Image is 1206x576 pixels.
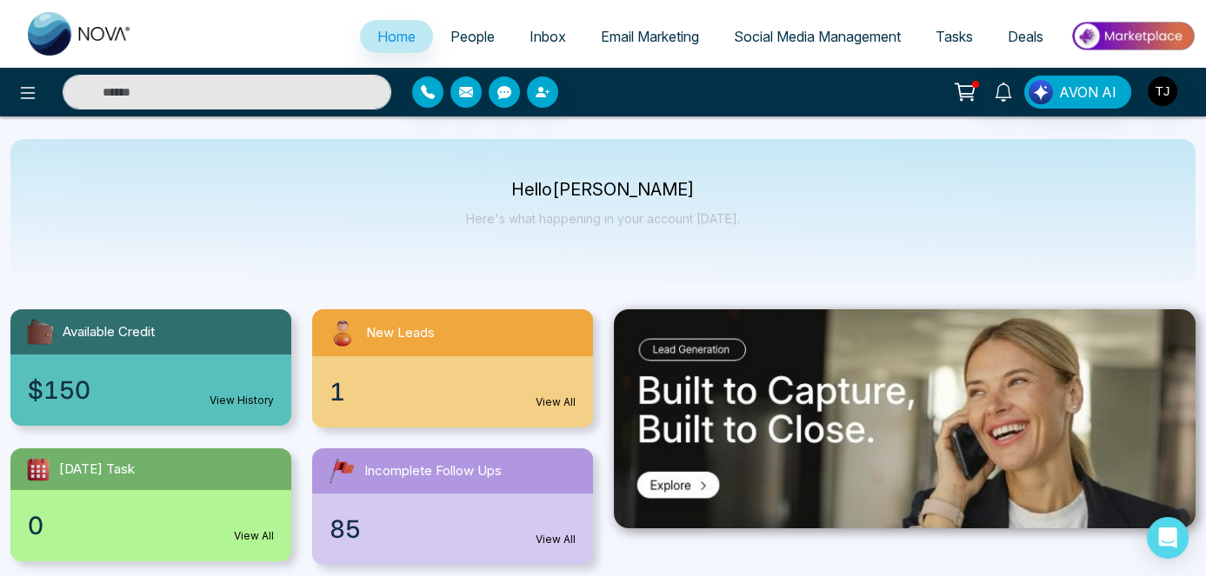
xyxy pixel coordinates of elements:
[1024,76,1131,109] button: AVON AI
[366,323,435,343] span: New Leads
[1008,28,1043,45] span: Deals
[936,28,973,45] span: Tasks
[614,309,1196,528] img: .
[63,322,155,342] span: Available Credit
[450,28,495,45] span: People
[512,20,583,53] a: Inbox
[364,461,502,481] span: Incomplete Follow Ups
[601,28,699,45] span: Email Marketing
[210,393,274,408] a: View History
[530,28,566,45] span: Inbox
[28,12,132,56] img: Nova CRM Logo
[360,20,433,53] a: Home
[330,511,361,547] span: 85
[24,316,56,348] img: availableCredit.svg
[24,455,52,483] img: todayTask.svg
[1069,17,1196,56] img: Market-place.gif
[302,309,603,427] a: New Leads1View All
[583,20,716,53] a: Email Marketing
[28,372,90,408] span: $150
[28,507,43,544] span: 0
[377,28,416,45] span: Home
[326,316,359,349] img: newLeads.svg
[433,20,512,53] a: People
[59,460,135,480] span: [DATE] Task
[536,532,576,547] a: View All
[990,20,1061,53] a: Deals
[1147,517,1189,559] div: Open Intercom Messenger
[466,211,740,226] p: Here's what happening in your account [DATE].
[330,374,345,410] span: 1
[536,394,576,410] a: View All
[302,448,603,565] a: Incomplete Follow Ups85View All
[734,28,901,45] span: Social Media Management
[326,455,357,487] img: followUps.svg
[466,182,740,197] p: Hello [PERSON_NAME]
[234,528,274,544] a: View All
[716,20,918,53] a: Social Media Management
[918,20,990,53] a: Tasks
[1059,82,1116,103] span: AVON AI
[1029,80,1053,104] img: Lead Flow
[1148,76,1177,106] img: User Avatar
